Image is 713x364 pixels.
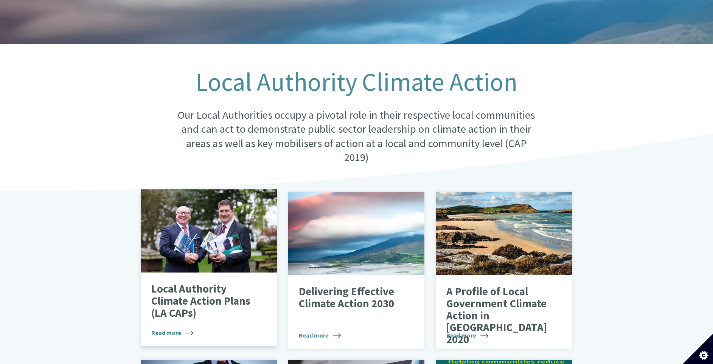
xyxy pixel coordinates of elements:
[173,68,540,96] h1: Local Authority Climate Action
[299,286,403,310] p: Delivering Effective Climate Action 2030
[683,334,713,364] button: Set cookie preferences
[288,192,424,349] a: Delivering Effective Climate Action 2030 Read more
[141,189,277,347] a: Local Authority Climate Action Plans (LA CAPs) Read more
[299,331,341,340] span: Read more
[446,286,550,345] p: A Profile of Local Government Climate Action in [GEOGRAPHIC_DATA] 2020
[151,328,193,337] span: Read more
[446,331,488,340] span: Read more
[436,192,572,349] a: A Profile of Local Government Climate Action in [GEOGRAPHIC_DATA] 2020 Read more
[151,283,255,319] p: Local Authority Climate Action Plans (LA CAPs)
[173,108,540,165] p: Our Local Authorities occupy a pivotal role in their respective local communities and can act to ...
